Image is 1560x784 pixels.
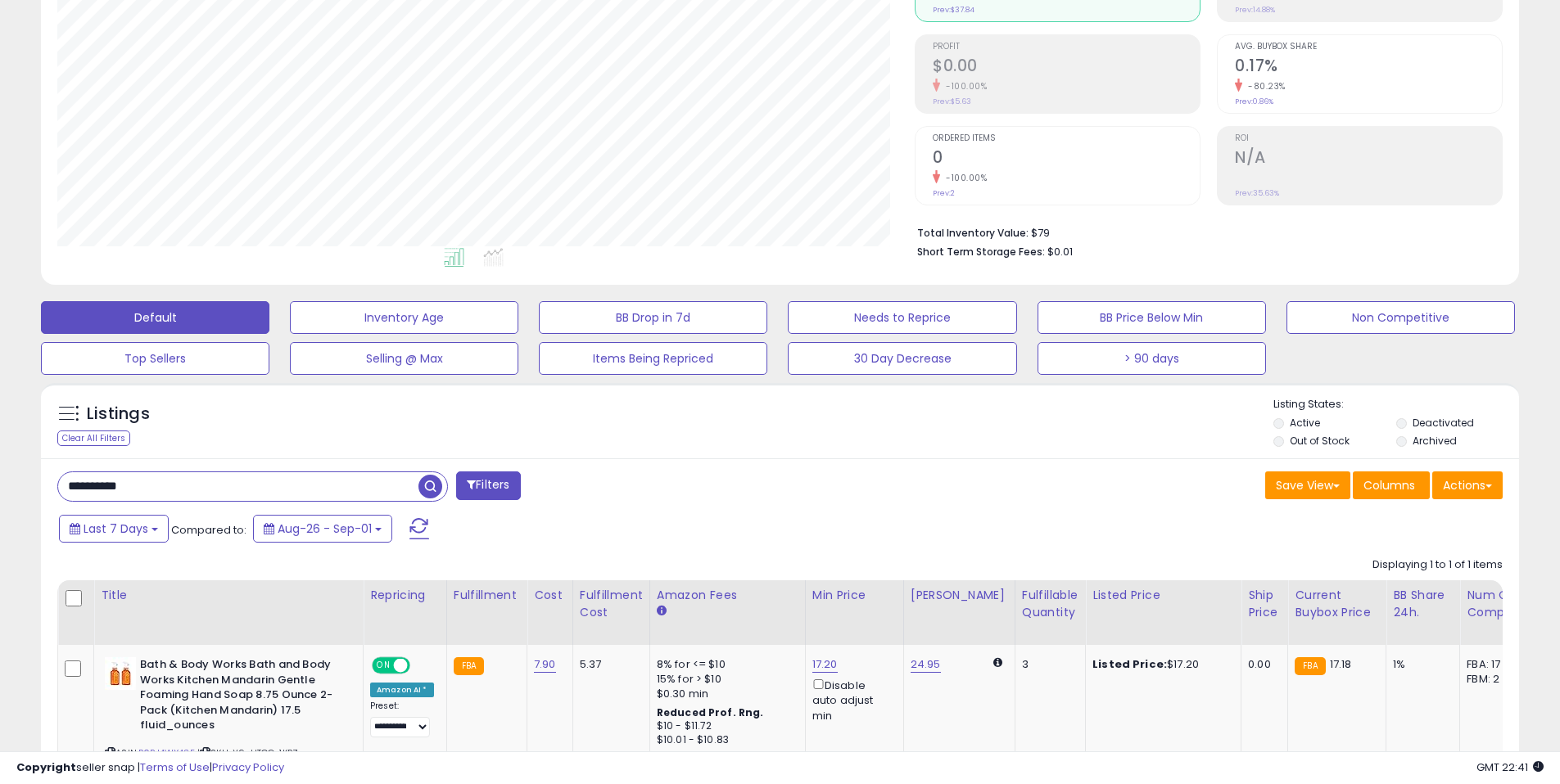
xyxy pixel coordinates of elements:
small: Prev: $5.63 [933,97,971,106]
span: | SKU: Y9-UTOG-1KBZ [197,746,298,759]
b: Listed Price: [1092,656,1167,672]
div: Disable auto adjust min [812,676,891,723]
div: 1% [1393,657,1447,672]
div: Repricing [370,587,440,604]
label: Out of Stock [1290,434,1350,448]
div: 5.37 [580,657,637,672]
small: Prev: 35.63% [1235,188,1279,198]
span: ON [373,659,394,673]
span: Last 7 Days [84,520,148,537]
small: Prev: 14.88% [1235,5,1275,15]
h5: Listings [87,403,150,426]
b: Reduced Prof. Rng. [657,705,764,719]
h2: N/A [1235,148,1502,170]
a: Terms of Use [140,759,210,775]
b: Bath & Body Works Bath and Body Works Kitchen Mandarin Gentle Foaming Hand Soap 8.75 Ounce 2-Pack... [140,657,339,737]
div: $10.01 - $10.83 [657,733,793,747]
h2: $0.00 [933,56,1200,79]
span: Ordered Items [933,134,1200,143]
div: Fulfillable Quantity [1022,587,1078,621]
div: Title [101,587,356,604]
a: B0BJ4WX43F [138,746,195,760]
button: Aug-26 - Sep-01 [253,515,392,543]
button: Default [41,301,269,334]
span: Columns [1363,477,1415,493]
span: Avg. Buybox Share [1235,43,1502,52]
button: BB Drop in 7d [539,301,767,334]
div: Listed Price [1092,587,1234,604]
div: 8% for <= $10 [657,657,793,672]
button: > 90 days [1038,342,1266,375]
small: -80.23% [1242,80,1286,92]
label: Archived [1413,434,1457,448]
span: 2025-09-9 22:41 GMT [1476,759,1544,775]
span: 17.18 [1330,656,1352,672]
button: Last 7 Days [59,515,169,543]
div: FBM: 2 [1467,672,1521,687]
button: Needs to Reprice [788,301,1016,334]
div: Clear All Filters [57,430,130,446]
div: Min Price [812,587,897,604]
div: Ship Price [1248,587,1281,621]
div: Current Buybox Price [1295,587,1379,621]
a: 7.90 [534,656,556,673]
h2: 0.17% [1235,56,1502,79]
div: Fulfillment Cost [580,587,643,621]
div: Preset: [370,701,434,737]
div: Amazon Fees [657,587,798,604]
div: Amazon AI * [370,683,434,697]
div: Cost [534,587,566,604]
button: BB Price Below Min [1038,301,1266,334]
span: ROI [1235,134,1502,143]
div: Num of Comp. [1467,587,1526,621]
div: $0.30 min [657,687,793,701]
span: $0.01 [1047,244,1073,259]
button: Columns [1353,471,1430,499]
a: 24.95 [911,656,941,673]
small: Prev: 2 [933,188,955,198]
small: -100.00% [940,80,987,92]
button: Top Sellers [41,342,269,375]
div: $17.20 [1092,657,1228,672]
button: 30 Day Decrease [788,342,1016,375]
small: Amazon Fees. [657,604,667,619]
small: FBA [454,657,484,675]
b: Short Term Storage Fees: [917,245,1045,259]
a: Privacy Policy [212,759,284,775]
p: Listing States: [1273,397,1519,412]
button: Selling @ Max [290,342,518,375]
div: Displaying 1 to 1 of 1 items [1372,557,1503,573]
div: FBA: 17 [1467,657,1521,672]
button: Actions [1432,471,1503,499]
button: Items Being Repriced [539,342,767,375]
div: 15% for > $10 [657,672,793,687]
small: -100.00% [940,172,987,184]
div: seller snap | | [16,760,284,776]
small: FBA [1295,657,1325,675]
span: Aug-26 - Sep-01 [278,520,372,537]
button: Filters [456,471,520,500]
div: 0.00 [1248,657,1275,672]
button: Non Competitive [1286,301,1515,334]
div: $10 - $11.72 [657,719,793,733]
label: Deactivated [1413,416,1474,430]
strong: Copyright [16,759,76,775]
small: Prev: 0.86% [1235,97,1273,106]
div: Fulfillment [454,587,520,604]
button: Save View [1265,471,1350,499]
h2: 0 [933,148,1200,170]
li: $79 [917,222,1490,241]
div: 3 [1022,657,1073,672]
span: Profit [933,43,1200,52]
a: 17.20 [812,656,838,673]
span: OFF [408,659,434,673]
div: [PERSON_NAME] [911,587,1008,604]
b: Total Inventory Value: [917,226,1029,240]
button: Inventory Age [290,301,518,334]
img: 412B0d4lH+L._SL40_.jpg [105,657,136,690]
span: Compared to: [171,522,246,538]
small: Prev: $37.84 [933,5,974,15]
label: Active [1290,416,1320,430]
div: BB Share 24h. [1393,587,1453,621]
